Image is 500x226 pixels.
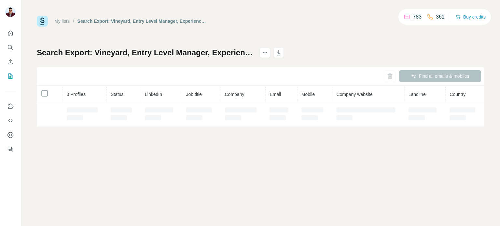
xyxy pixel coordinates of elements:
[5,56,16,68] button: Enrich CSV
[5,115,16,126] button: Use Surfe API
[270,92,281,97] span: Email
[5,27,16,39] button: Quick start
[455,12,486,21] button: Buy credits
[67,92,86,97] span: 0 Profiles
[145,92,162,97] span: LinkedIn
[436,13,445,21] p: 361
[5,7,16,17] img: Avatar
[450,92,465,97] span: Country
[260,47,270,58] button: actions
[5,100,16,112] button: Use Surfe on LinkedIn
[111,92,124,97] span: Status
[5,70,16,82] button: My lists
[409,92,426,97] span: Landline
[37,47,254,58] h1: Search Export: Vineyard, Entry Level Manager, Experienced Manager, Director, Owner / Partner, [US...
[37,16,48,27] img: Surfe Logo
[5,42,16,53] button: Search
[5,129,16,141] button: Dashboard
[186,92,202,97] span: Job title
[301,92,315,97] span: Mobile
[336,92,372,97] span: Company website
[77,18,207,24] div: Search Export: Vineyard, Entry Level Manager, Experienced Manager, Director, Owner / Partner, [US...
[413,13,422,21] p: 783
[73,18,74,24] li: /
[225,92,244,97] span: Company
[54,19,70,24] a: My lists
[5,143,16,155] button: Feedback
